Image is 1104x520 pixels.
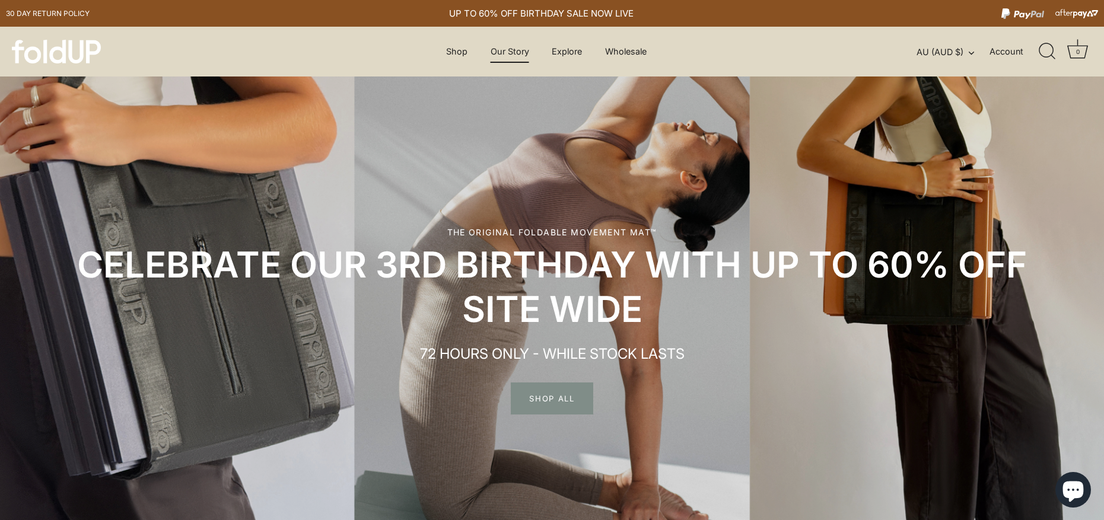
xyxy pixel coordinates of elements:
span: SHOP ALL [511,382,593,414]
a: Our Story [480,40,539,63]
a: Cart [1065,39,1091,65]
a: 30 day Return policy [6,7,90,21]
button: AU (AUD $) [917,47,987,58]
a: Shop [436,40,478,63]
a: Search [1035,39,1061,65]
a: Explore [542,40,593,63]
a: Account [990,44,1044,59]
div: 0 [1072,46,1084,58]
h2: CELEBRATE OUR 3RD BIRTHDAY WITH UP TO 60% OFF SITE WIDE [53,243,1051,331]
div: Primary navigation [417,40,676,63]
p: 72 HOURS ONLY - WHILE STOCK LASTS [303,343,801,365]
a: Wholesale [594,40,657,63]
inbox-online-store-chat: Shopify online store chat [1052,472,1095,511]
div: The original foldable movement mat™ [53,226,1051,238]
